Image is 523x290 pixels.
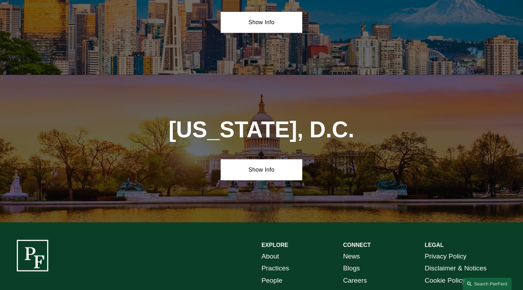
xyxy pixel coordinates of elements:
[425,250,466,263] a: Privacy Policy
[262,242,288,248] strong: EXPLORE
[262,250,279,263] a: About
[425,242,444,248] strong: LEGAL
[343,275,367,287] a: Careers
[262,262,289,275] a: Practices
[425,262,487,275] a: Disclaimer & Notices
[463,278,512,290] a: Search this site
[425,275,465,287] a: Cookie Policy
[343,250,360,263] a: News
[221,159,302,180] a: Show Info
[221,12,302,33] a: Show Info
[343,262,360,275] a: Blogs
[262,275,283,287] a: People
[139,117,384,143] h1: [US_STATE], D.C.
[343,242,371,248] strong: CONNECT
